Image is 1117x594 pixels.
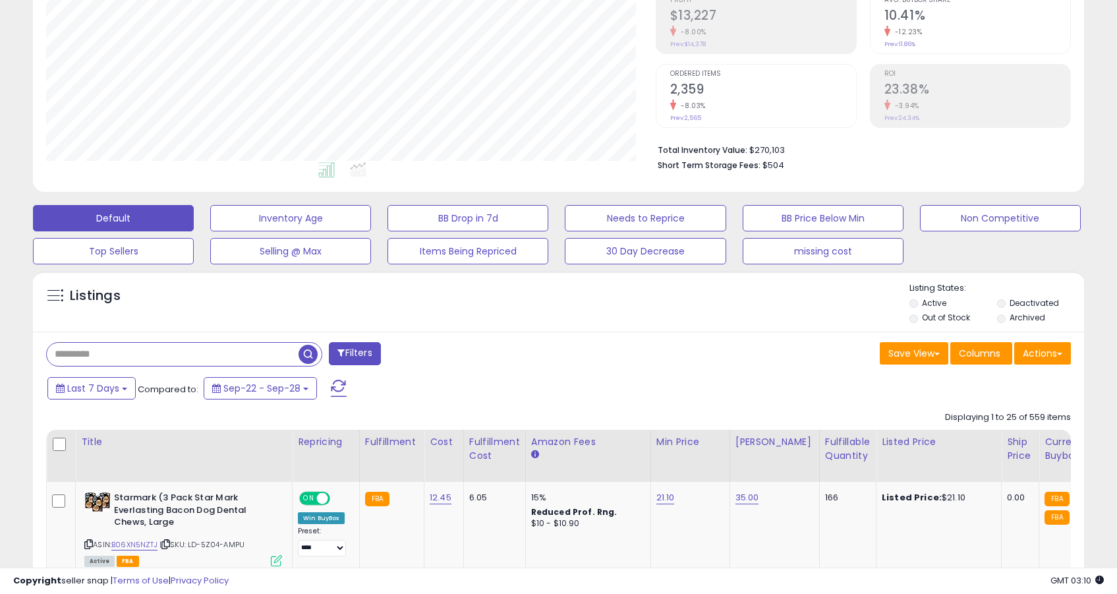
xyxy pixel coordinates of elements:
[1014,342,1071,365] button: Actions
[531,506,617,518] b: Reduced Prof. Rng.
[13,575,229,587] div: seller snap | |
[656,491,675,504] a: 21.10
[531,435,645,449] div: Amazon Fees
[884,71,1070,78] span: ROI
[735,435,814,449] div: [PERSON_NAME]
[922,297,946,309] label: Active
[670,82,856,100] h2: 2,359
[13,574,61,587] strong: Copyright
[658,141,1061,157] li: $270,103
[84,556,115,567] span: All listings currently available for purchase on Amazon
[884,114,919,122] small: Prev: 24.34%
[531,492,641,504] div: 15%
[1010,297,1059,309] label: Deactivated
[1045,435,1112,463] div: Current Buybox Price
[1045,510,1069,525] small: FBA
[884,8,1070,26] h2: 10.41%
[1007,435,1033,463] div: Ship Price
[84,492,282,565] div: ASIN:
[1045,492,1069,506] small: FBA
[565,205,726,231] button: Needs to Reprice
[825,435,871,463] div: Fulfillable Quantity
[825,492,866,504] div: 166
[531,449,539,461] small: Amazon Fees.
[223,382,301,395] span: Sep-22 - Sep-28
[743,238,903,264] button: missing cost
[920,205,1081,231] button: Non Competitive
[33,205,194,231] button: Default
[329,342,380,365] button: Filters
[880,342,948,365] button: Save View
[298,527,349,556] div: Preset:
[945,411,1071,424] div: Displaying 1 to 25 of 559 items
[469,435,520,463] div: Fulfillment Cost
[113,574,169,587] a: Terms of Use
[387,205,548,231] button: BB Drop in 7d
[33,238,194,264] button: Top Sellers
[84,492,111,512] img: 51LH3q1-5ML._SL40_.jpg
[882,491,942,504] b: Listed Price:
[1050,574,1104,587] span: 2025-10-7 03:10 GMT
[735,491,759,504] a: 35.00
[298,512,345,524] div: Win BuyBox
[670,8,856,26] h2: $13,227
[670,40,706,48] small: Prev: $14,378
[670,71,856,78] span: Ordered Items
[909,282,1084,295] p: Listing States:
[743,205,903,231] button: BB Price Below Min
[1007,492,1029,504] div: 0.00
[365,492,389,506] small: FBA
[204,377,317,400] button: Sep-22 - Sep-28
[531,518,641,529] div: $10 - $10.90
[676,101,706,111] small: -8.03%
[387,238,548,264] button: Items Being Repriced
[1010,312,1045,323] label: Archived
[159,539,244,550] span: | SKU: LD-5Z04-AMPU
[762,159,784,171] span: $504
[328,493,349,504] span: OFF
[676,27,706,37] small: -8.00%
[890,27,923,37] small: -12.23%
[950,342,1012,365] button: Columns
[658,144,747,156] b: Total Inventory Value:
[469,492,515,504] div: 6.05
[565,238,726,264] button: 30 Day Decrease
[114,492,274,532] b: Starmark (3 Pack Star Mark Everlasting Bacon Dog Dental Chews, Large
[884,40,915,48] small: Prev: 11.86%
[882,492,991,504] div: $21.10
[430,435,458,449] div: Cost
[365,435,418,449] div: Fulfillment
[298,435,354,449] div: Repricing
[922,312,970,323] label: Out of Stock
[171,574,229,587] a: Privacy Policy
[70,287,121,305] h5: Listings
[301,493,317,504] span: ON
[81,435,287,449] div: Title
[882,435,996,449] div: Listed Price
[430,491,451,504] a: 12.45
[111,539,158,550] a: B06XN5NZTJ
[656,435,724,449] div: Min Price
[210,205,371,231] button: Inventory Age
[959,347,1000,360] span: Columns
[210,238,371,264] button: Selling @ Max
[658,160,760,171] b: Short Term Storage Fees:
[117,556,139,567] span: FBA
[884,82,1070,100] h2: 23.38%
[670,114,701,122] small: Prev: 2,565
[67,382,119,395] span: Last 7 Days
[890,101,919,111] small: -3.94%
[47,377,136,400] button: Last 7 Days
[138,383,198,396] span: Compared to:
